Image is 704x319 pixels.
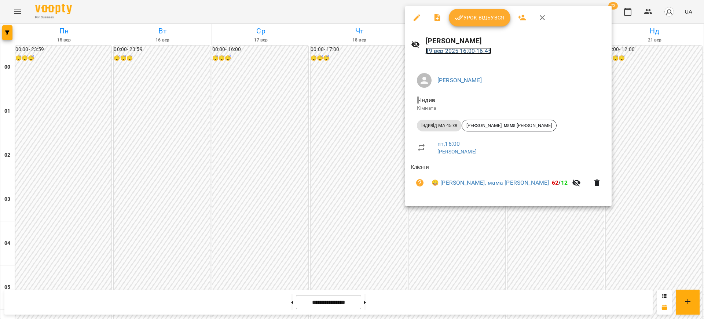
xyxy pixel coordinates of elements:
span: індивід МА 45 хв [417,122,462,129]
a: пт , 16:00 [437,140,460,147]
ul: Клієнти [411,163,606,197]
p: Кімната [417,105,600,112]
a: 😀 [PERSON_NAME], мама [PERSON_NAME] [432,178,549,187]
a: [PERSON_NAME] [437,149,477,155]
span: - Індив [417,97,437,104]
div: [PERSON_NAME], мама [PERSON_NAME] [462,120,557,131]
span: Урок відбувся [455,13,505,22]
button: Урок відбувся [449,9,510,26]
span: 62 [552,179,558,186]
span: 12 [561,179,568,186]
button: Візит ще не сплачено. Додати оплату? [411,174,429,192]
h6: [PERSON_NAME] [426,35,606,47]
b: / [552,179,568,186]
a: 19 вер 2025 16:00-16:45 [426,47,491,54]
span: [PERSON_NAME], мама [PERSON_NAME] [462,122,556,129]
a: [PERSON_NAME] [437,77,482,84]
